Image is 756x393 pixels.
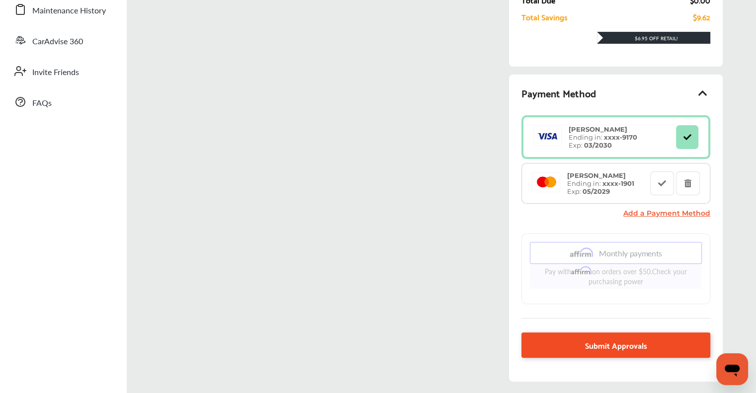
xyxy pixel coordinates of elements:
[569,125,627,133] strong: [PERSON_NAME]
[567,171,626,179] strong: [PERSON_NAME]
[32,4,106,17] span: Maintenance History
[521,12,568,21] div: Total Savings
[597,35,710,42] div: $6.95 Off Retail!
[562,171,639,195] div: Ending in: Exp:
[693,12,710,21] div: $9.62
[583,187,610,195] strong: 05/2029
[32,66,79,79] span: Invite Friends
[9,58,117,84] a: Invite Friends
[32,97,52,110] span: FAQs
[32,35,83,48] span: CarAdvise 360
[564,125,642,149] div: Ending in: Exp:
[585,338,647,352] span: Submit Approvals
[9,89,117,115] a: FAQs
[716,353,748,385] iframe: Button to launch messaging window
[604,133,637,141] strong: xxxx- 9170
[602,179,634,187] strong: xxxx- 1901
[584,141,612,149] strong: 03/2030
[9,27,117,53] a: CarAdvise 360
[521,332,710,358] a: Submit Approvals
[623,209,710,218] a: Add a Payment Method
[521,84,710,101] div: Payment Method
